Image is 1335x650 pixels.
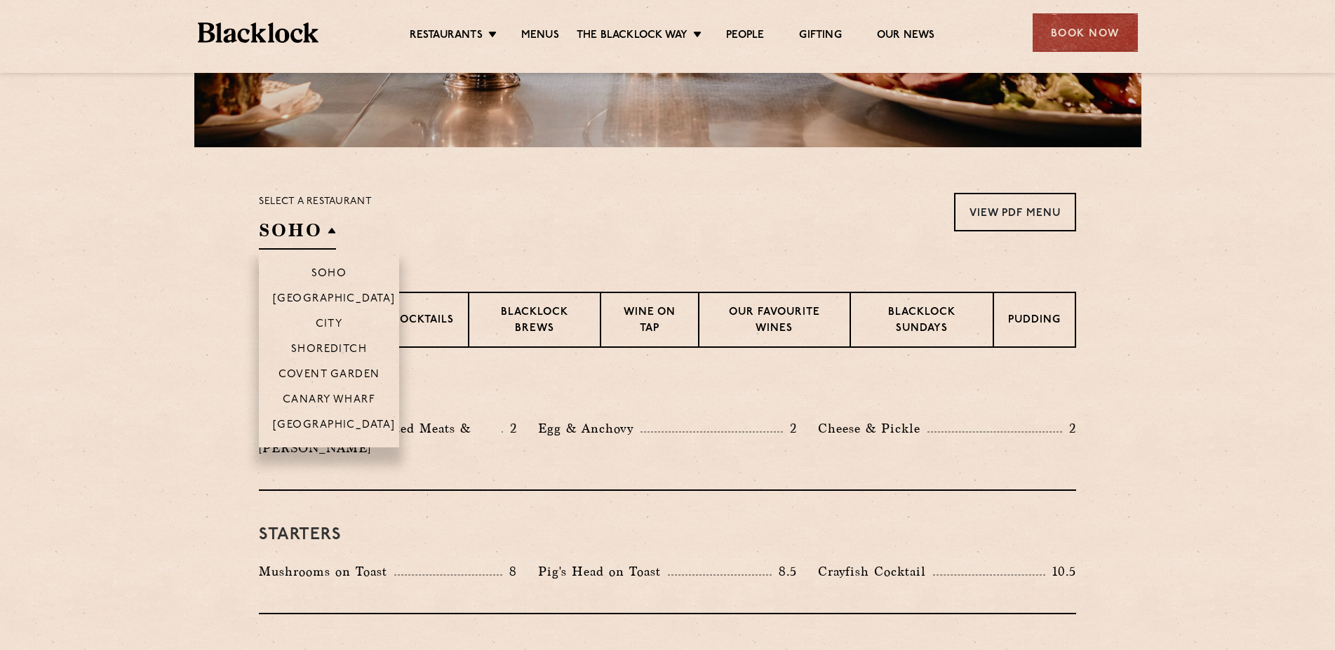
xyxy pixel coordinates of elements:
p: Cheese & Pickle [818,419,927,438]
p: Blacklock Brews [483,305,586,338]
p: 8.5 [772,562,797,581]
a: People [726,29,764,44]
p: 2 [1062,419,1076,438]
p: 2 [783,419,797,438]
a: View PDF Menu [954,193,1076,231]
a: Gifting [799,29,841,44]
h3: Pre Chop Bites [259,383,1076,401]
p: [GEOGRAPHIC_DATA] [273,419,396,433]
a: Menus [521,29,559,44]
p: 10.5 [1045,562,1076,581]
h3: Starters [259,526,1076,544]
p: Canary Wharf [283,394,375,408]
p: Crayfish Cocktail [818,562,933,581]
p: Our favourite wines [713,305,835,338]
p: City [316,318,343,332]
p: Wine on Tap [615,305,684,338]
p: 2 [503,419,517,438]
a: Our News [877,29,935,44]
p: Covent Garden [279,369,380,383]
a: Restaurants [410,29,483,44]
div: Book Now [1033,13,1138,52]
p: 8 [502,562,517,581]
p: Blacklock Sundays [865,305,979,338]
p: Pig's Head on Toast [538,562,668,581]
img: BL_Textured_Logo-footer-cropped.svg [198,22,319,43]
p: Select a restaurant [259,193,372,211]
p: Shoreditch [291,344,368,358]
p: Egg & Anchovy [538,419,640,438]
p: Pudding [1008,313,1061,330]
p: Soho [311,268,347,282]
p: Cocktails [391,313,454,330]
p: Mushrooms on Toast [259,562,394,581]
h2: SOHO [259,218,336,250]
a: The Blacklock Way [577,29,687,44]
p: [GEOGRAPHIC_DATA] [273,293,396,307]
